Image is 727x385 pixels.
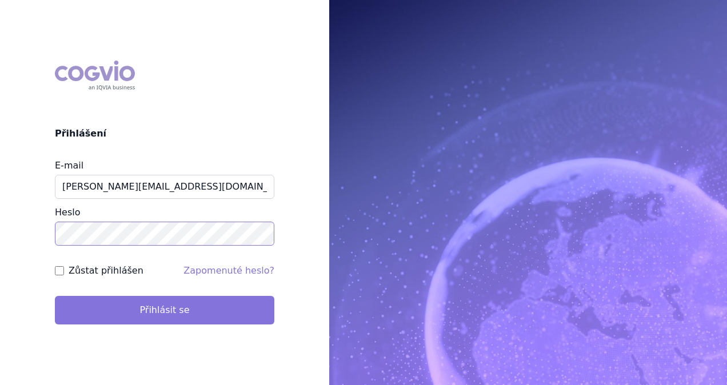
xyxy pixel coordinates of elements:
[55,296,274,324] button: Přihlásit se
[55,127,274,141] h2: Přihlášení
[183,265,274,276] a: Zapomenuté heslo?
[55,207,80,218] label: Heslo
[55,61,135,90] div: COGVIO
[69,264,143,278] label: Zůstat přihlášen
[55,160,83,171] label: E-mail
